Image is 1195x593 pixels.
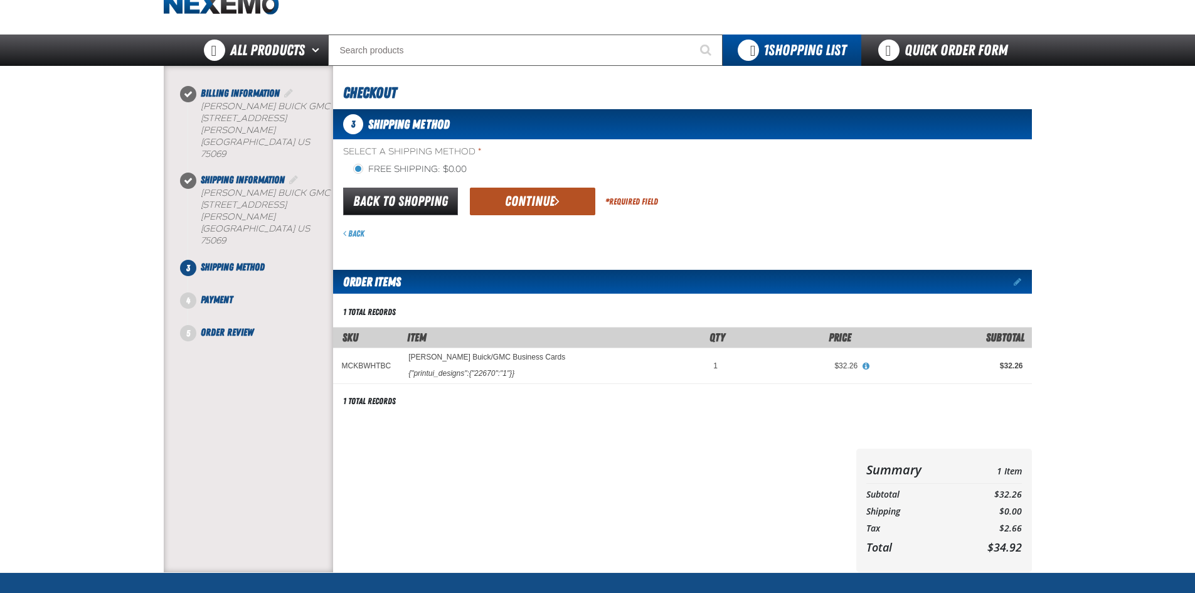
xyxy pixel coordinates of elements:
span: [GEOGRAPHIC_DATA] [201,223,295,234]
button: You have 1 Shopping List. Open to view details [723,35,861,66]
button: Start Searching [691,35,723,66]
span: Select a Shipping Method [343,146,1032,158]
button: View All Prices for McKinney Buick/GMC Business Cards [858,361,874,372]
button: Continue [470,188,595,215]
input: Search [328,35,723,66]
a: Edit Shipping Information [287,174,300,186]
li: Billing Information. Step 1 of 5. Completed [188,86,333,173]
span: Price [829,331,851,344]
th: Summary [866,459,962,481]
span: Subtotal [986,331,1024,344]
li: Shipping Information. Step 2 of 5. Completed [188,173,333,259]
span: US [297,223,310,234]
a: Back to Shopping [343,188,458,215]
bdo: 75069 [201,235,226,246]
nav: Checkout steps. Current step is Shipping Method. Step 3 of 5 [179,86,333,340]
div: {"printui_designs":{"22670":"1"}} [408,368,514,378]
a: Edit Billing Information [282,87,295,99]
a: Quick Order Form [861,35,1031,66]
th: Shipping [866,503,962,520]
span: 4 [180,292,196,309]
li: Order Review. Step 5 of 5. Not Completed [188,325,333,340]
li: Shipping Method. Step 3 of 5. Not Completed [188,260,333,292]
strong: 1 [763,41,768,59]
td: $2.66 [962,520,1021,537]
span: 3 [180,260,196,276]
span: Shipping Method [368,117,450,132]
span: [PERSON_NAME] [201,211,275,222]
div: $32.26 [875,361,1022,371]
div: $32.26 [735,361,858,371]
span: Shipping Information [201,174,285,186]
div: 1 total records [343,395,396,407]
span: Item [407,331,427,344]
td: MCKBWHTBC [333,348,400,383]
span: Qty [709,331,725,344]
a: [PERSON_NAME] Buick/GMC Business Cards [408,353,565,362]
a: SKU [343,331,358,344]
span: Checkout [343,84,396,102]
span: [PERSON_NAME] [201,125,275,136]
span: Payment [201,294,233,306]
span: Shipping Method [201,261,265,273]
span: 5 [180,325,196,341]
th: Subtotal [866,486,962,503]
a: Edit items [1014,277,1032,286]
span: [PERSON_NAME] Buick GMC [201,101,330,112]
span: Shopping List [763,41,846,59]
button: Open All Products pages [307,35,328,66]
span: Order Review [201,326,253,338]
span: $34.92 [987,540,1022,555]
span: US [297,137,310,147]
div: Required Field [605,196,658,208]
span: Billing Information [201,87,280,99]
span: [STREET_ADDRESS] [201,200,287,210]
span: [STREET_ADDRESS] [201,113,287,124]
span: [PERSON_NAME] Buick GMC [201,188,330,198]
input: Free Shipping: $0.00 [353,164,363,174]
span: 3 [343,114,363,134]
th: Tax [866,520,962,537]
span: [GEOGRAPHIC_DATA] [201,137,295,147]
bdo: 75069 [201,149,226,159]
span: 1 [713,361,718,370]
td: $32.26 [962,486,1021,503]
a: Back [343,228,364,238]
td: 1 Item [962,459,1021,481]
li: Payment. Step 4 of 5. Not Completed [188,292,333,325]
label: Free Shipping: $0.00 [353,164,467,176]
th: Total [866,537,962,557]
div: 1 total records [343,306,396,318]
td: $0.00 [962,503,1021,520]
span: All Products [230,39,305,61]
h2: Order Items [333,270,401,294]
